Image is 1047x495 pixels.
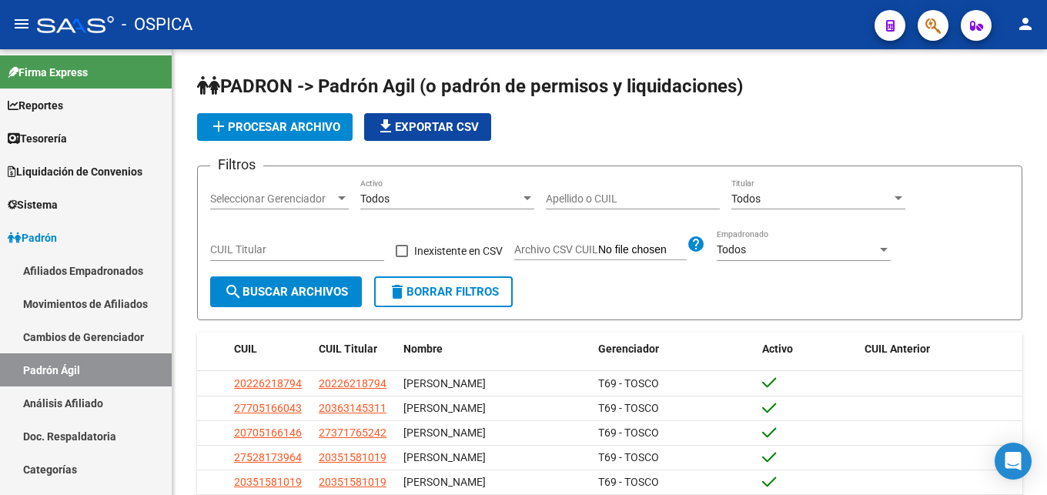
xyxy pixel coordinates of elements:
datatable-header-cell: Gerenciador [592,333,756,366]
span: 20351581019 [319,451,386,463]
button: Exportar CSV [364,113,491,141]
span: Padrón [8,229,57,246]
span: [PERSON_NAME] [403,476,486,488]
span: [PERSON_NAME] [403,451,486,463]
datatable-header-cell: CUIL Titular [313,333,397,366]
span: Todos [717,243,746,256]
span: 20226218794 [234,377,302,390]
mat-icon: menu [12,15,31,33]
span: T69 - TOSCO [598,426,659,439]
datatable-header-cell: CUIL Anterior [858,333,1022,366]
button: Borrar Filtros [374,276,513,307]
datatable-header-cell: Activo [756,333,858,366]
span: Sistema [8,196,58,213]
button: Procesar archivo [197,113,353,141]
span: Nombre [403,343,443,355]
mat-icon: file_download [376,117,395,135]
span: Buscar Archivos [224,285,348,299]
span: CUIL Anterior [865,343,930,355]
span: PADRON -> Padrón Agil (o padrón de permisos y liquidaciones) [197,75,743,97]
span: Todos [360,192,390,205]
span: Inexistente en CSV [414,242,503,260]
span: Reportes [8,97,63,114]
mat-icon: search [224,283,243,301]
span: Activo [762,343,793,355]
span: T69 - TOSCO [598,451,659,463]
span: Liquidación de Convenios [8,163,142,180]
span: 20363145311 [319,402,386,414]
span: T69 - TOSCO [598,476,659,488]
span: 20351581019 [234,476,302,488]
input: Archivo CSV CUIL [598,243,687,257]
h3: Filtros [210,154,263,176]
span: Tesorería [8,130,67,147]
span: 20705166146 [234,426,302,439]
span: [PERSON_NAME] [403,402,486,414]
span: 20351581019 [319,476,386,488]
span: Gerenciador [598,343,659,355]
datatable-header-cell: Nombre [397,333,592,366]
span: [PERSON_NAME] [403,377,486,390]
span: 27528173964 [234,451,302,463]
mat-icon: delete [388,283,406,301]
span: Borrar Filtros [388,285,499,299]
span: T69 - TOSCO [598,402,659,414]
mat-icon: help [687,235,705,253]
span: Procesar archivo [209,120,340,134]
span: Exportar CSV [376,120,479,134]
span: CUIL [234,343,257,355]
span: T69 - TOSCO [598,377,659,390]
mat-icon: add [209,117,228,135]
span: 27705166043 [234,402,302,414]
datatable-header-cell: CUIL [228,333,313,366]
span: 27371765242 [319,426,386,439]
span: Archivo CSV CUIL [514,243,598,256]
span: Firma Express [8,64,88,81]
mat-icon: person [1016,15,1035,33]
span: Seleccionar Gerenciador [210,192,335,206]
span: 20226218794 [319,377,386,390]
button: Buscar Archivos [210,276,362,307]
span: CUIL Titular [319,343,377,355]
span: [PERSON_NAME] [403,426,486,439]
span: Todos [731,192,761,205]
span: - OSPICA [122,8,192,42]
div: Open Intercom Messenger [995,443,1032,480]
